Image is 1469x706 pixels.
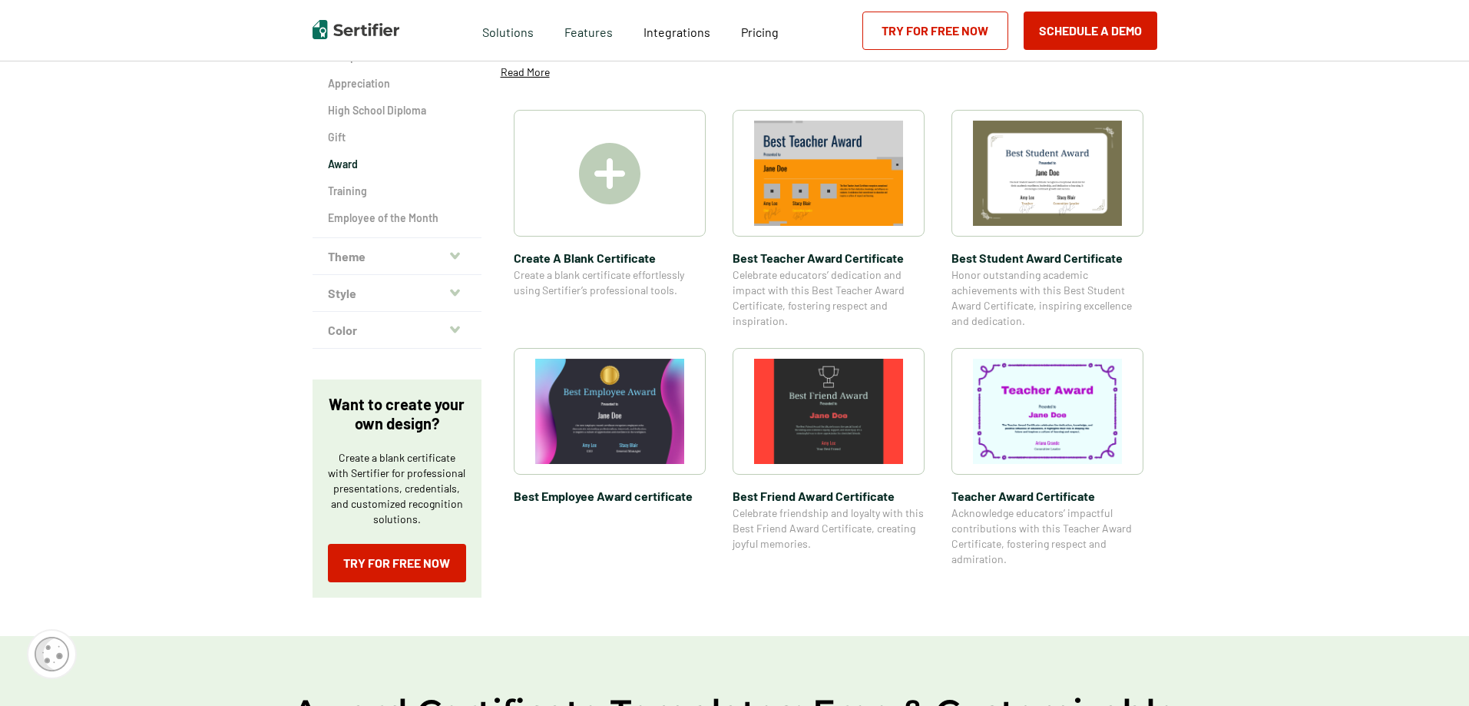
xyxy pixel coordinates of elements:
span: Pricing [741,25,779,39]
img: Best Teacher Award Certificate​ [754,121,903,226]
a: Training [328,184,466,199]
a: Try for Free Now [328,544,466,582]
span: Best Student Award Certificate​ [951,248,1143,267]
p: Read More [501,65,550,80]
img: Best Friend Award Certificate​ [754,359,903,464]
button: Color [313,312,481,349]
span: Solutions [482,21,534,40]
span: Create a blank certificate effortlessly using Sertifier’s professional tools. [514,267,706,298]
span: Best Friend Award Certificate​ [733,486,925,505]
img: Best Employee Award certificate​ [535,359,684,464]
a: Try for Free Now [862,12,1008,50]
p: Create a blank certificate with Sertifier for professional presentations, credentials, and custom... [328,450,466,527]
span: Acknowledge educators’ impactful contributions with this Teacher Award Certificate, fostering res... [951,505,1143,567]
span: Celebrate friendship and loyalty with this Best Friend Award Certificate, creating joyful memories. [733,505,925,552]
img: Best Student Award Certificate​ [973,121,1122,226]
span: Integrations [644,25,710,39]
iframe: Chat Widget [1392,632,1469,706]
img: Teacher Award Certificate [973,359,1122,464]
a: Best Teacher Award Certificate​Best Teacher Award Certificate​Celebrate educators’ dedication and... [733,110,925,329]
span: Features [564,21,613,40]
button: Theme [313,238,481,275]
a: Best Student Award Certificate​Best Student Award Certificate​Honor outstanding academic achievem... [951,110,1143,329]
button: Schedule a Demo [1024,12,1157,50]
img: Cookie Popup Icon [35,637,69,671]
a: Appreciation [328,76,466,91]
span: Honor outstanding academic achievements with this Best Student Award Certificate, inspiring excel... [951,267,1143,329]
span: Create A Blank Certificate [514,248,706,267]
a: Award [328,157,466,172]
span: Best Teacher Award Certificate​ [733,248,925,267]
a: Best Employee Award certificate​Best Employee Award certificate​ [514,348,706,567]
a: Best Friend Award Certificate​Best Friend Award Certificate​Celebrate friendship and loyalty with... [733,348,925,567]
button: Style [313,275,481,312]
span: Best Employee Award certificate​ [514,486,706,505]
img: Sertifier | Digital Credentialing Platform [313,20,399,39]
a: Teacher Award CertificateTeacher Award CertificateAcknowledge educators’ impactful contributions ... [951,348,1143,567]
span: Celebrate educators’ dedication and impact with this Best Teacher Award Certificate, fostering re... [733,267,925,329]
img: Create A Blank Certificate [579,143,640,204]
span: Teacher Award Certificate [951,486,1143,505]
a: Gift [328,130,466,145]
a: High School Diploma [328,103,466,118]
p: Want to create your own design? [328,395,466,433]
a: Employee of the Month [328,210,466,226]
a: Integrations [644,21,710,40]
a: Pricing [741,21,779,40]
